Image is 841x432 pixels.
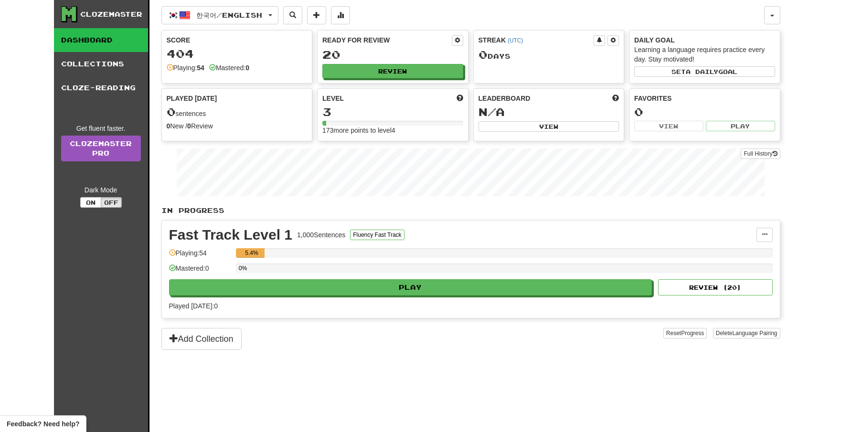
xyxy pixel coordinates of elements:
strong: 54 [197,64,204,72]
span: Open feedback widget [7,419,79,429]
div: New / Review [167,121,308,131]
strong: 0 [187,122,191,130]
div: Dark Mode [61,185,141,195]
button: DeleteLanguage Pairing [713,328,780,338]
div: Get fluent faster. [61,124,141,133]
div: Favorites [634,94,775,103]
strong: 0 [245,64,249,72]
span: Played [DATE] [167,94,217,103]
div: 5.4% [239,248,265,258]
span: Score more points to level up [457,94,463,103]
div: 1,000 Sentences [297,230,345,240]
span: Language Pairing [732,330,777,337]
button: Full History [741,148,780,159]
a: ClozemasterPro [61,136,141,161]
button: Play [169,279,652,295]
div: 404 [167,48,308,60]
div: Clozemaster [80,10,142,19]
span: a daily [686,68,718,75]
a: Cloze-Reading [54,76,148,100]
button: Seta dailygoal [634,66,775,77]
span: 0 [167,105,176,118]
span: 0 [479,48,488,61]
button: Search sentences [283,6,302,24]
a: (UTC) [508,37,523,44]
div: Playing: 54 [169,248,231,264]
div: Score [167,35,308,45]
div: Playing: [167,63,204,73]
button: Review (20) [658,279,773,295]
span: Leaderboard [479,94,531,103]
button: Off [101,197,122,208]
div: Mastered: 0 [169,263,231,279]
button: On [80,197,101,208]
button: Review [322,64,463,78]
div: 3 [322,106,463,118]
div: sentences [167,106,308,118]
div: 0 [634,106,775,118]
button: Fluency Fast Track [350,230,404,240]
button: More stats [331,6,350,24]
div: 20 [322,49,463,61]
a: Dashboard [54,28,148,52]
button: View [479,121,619,132]
a: Collections [54,52,148,76]
span: Level [322,94,344,103]
div: Day s [479,49,619,61]
button: 한국어/English [161,6,278,24]
button: Play [706,121,775,131]
p: In Progress [161,206,780,215]
button: ResetProgress [663,328,707,338]
div: Daily Goal [634,35,775,45]
button: View [634,121,703,131]
div: Ready for Review [322,35,452,45]
button: Add Collection [161,328,242,350]
span: Progress [681,330,704,337]
span: 한국어 / English [196,11,262,19]
strong: 0 [167,122,170,130]
div: 173 more points to level 4 [322,126,463,135]
div: Mastered: [209,63,249,73]
div: Fast Track Level 1 [169,228,293,242]
span: This week in points, UTC [612,94,619,103]
span: Played [DATE]: 0 [169,302,218,310]
button: Add sentence to collection [307,6,326,24]
div: Learning a language requires practice every day. Stay motivated! [634,45,775,64]
span: N/A [479,105,505,118]
div: Streak [479,35,594,45]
